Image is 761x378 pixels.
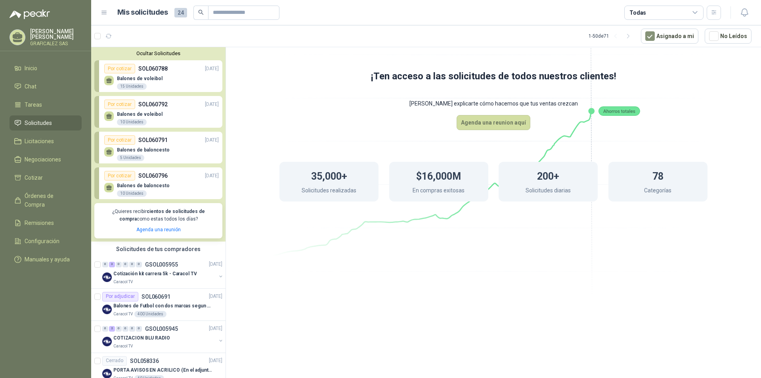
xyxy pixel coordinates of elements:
button: Agenda una reunion aquí [457,115,530,130]
a: Por cotizarSOL060788[DATE] Balones de voleibol15 Unidades [94,60,222,92]
p: SOL060791 [138,136,168,144]
span: Solicitudes [25,119,52,127]
img: Company Logo [102,337,112,346]
a: Agenda una reunión [136,227,181,232]
a: Inicio [10,61,82,76]
a: Cotizar [10,170,82,185]
p: [DATE] [205,101,219,108]
a: Negociaciones [10,152,82,167]
div: 0 [102,262,108,267]
p: En compras exitosas [413,186,465,197]
p: PORTA AVISOS EN ACRILICO (En el adjunto mas informacion) [113,366,212,374]
h1: $16,000M [416,167,461,184]
p: [DATE] [209,261,222,268]
p: COTIZACION BLU RADIO [113,334,170,342]
p: Balones de voleibol [117,111,163,117]
div: 2 [109,326,115,332]
p: [DATE] [205,136,219,144]
div: 5 Unidades [117,155,144,161]
div: 0 [116,326,122,332]
span: search [198,10,204,15]
div: Por cotizar [104,100,135,109]
div: 0 [129,326,135,332]
p: [DATE] [209,293,222,300]
a: Configuración [10,234,82,249]
div: Por adjudicar [102,292,138,301]
p: Balones de baloncesto [117,183,170,188]
a: Manuales y ayuda [10,252,82,267]
a: Licitaciones [10,134,82,149]
div: 0 [122,326,128,332]
span: Configuración [25,237,59,246]
a: Por cotizarSOL060796[DATE] Balones de baloncesto10 Unidades [94,167,222,199]
div: 1 - 50 de 71 [589,30,635,42]
div: 0 [129,262,135,267]
div: Ocultar SolicitudesPor cotizarSOL060788[DATE] Balones de voleibol15 UnidadesPor cotizarSOL060792[... [91,47,226,242]
span: Manuales y ayuda [25,255,70,264]
a: Por adjudicarSOL060691[DATE] Company LogoBalones de Futbol con dos marcas segun adjunto. Adjuntar... [91,289,226,321]
span: Cotizar [25,173,43,182]
p: Solicitudes diarias [526,186,571,197]
p: SOL060691 [141,294,170,299]
p: [DATE] [205,172,219,180]
p: ¿Quieres recibir como estas todos los días? [99,208,218,223]
p: SOL060792 [138,100,168,109]
div: Por cotizar [104,64,135,73]
p: Caracol TV [113,279,133,285]
a: Tareas [10,97,82,112]
h1: 200+ [537,167,559,184]
img: Company Logo [102,305,112,314]
a: Por cotizarSOL060792[DATE] Balones de voleibol10 Unidades [94,96,222,128]
div: 15 Unidades [117,83,147,90]
a: 0 2 0 0 0 0 GSOL005945[DATE] Company LogoCOTIZACION BLU RADIOCaracol TV [102,324,224,349]
div: 0 [102,326,108,332]
p: Caracol TV [113,343,133,349]
p: [DATE] [205,65,219,73]
span: Remisiones [25,219,54,227]
div: Cerrado [102,356,127,366]
p: SOL060796 [138,171,168,180]
p: Balones de baloncesto [117,147,170,153]
a: Por cotizarSOL060791[DATE] Balones de baloncesto5 Unidades [94,132,222,163]
a: Solicitudes [10,115,82,130]
p: Cotización kit carrera 5k - Caracol TV [113,270,197,278]
span: Órdenes de Compra [25,192,74,209]
div: Solicitudes de tus compradores [91,242,226,257]
span: Inicio [25,64,37,73]
h1: 35,000+ [311,167,347,184]
p: Balones de Futbol con dos marcas segun adjunto. Adjuntar cotizacion en su formato [113,302,212,310]
img: Company Logo [102,272,112,282]
p: Caracol TV [113,311,133,317]
p: GSOL005945 [145,326,178,332]
p: Categorías [644,186,671,197]
h1: Mis solicitudes [117,7,168,18]
p: SOL058336 [130,358,159,364]
p: [DATE] [209,357,222,365]
h1: 78 [652,167,663,184]
div: 10 Unidades [117,190,147,197]
div: 400 Unidades [134,311,166,317]
h1: ¡Ten acceso a las solicitudes de todos nuestros clientes! [248,69,739,84]
a: Órdenes de Compra [10,188,82,212]
div: Por cotizar [104,135,135,145]
p: GRAFICALEZ SAS [30,41,82,46]
div: 10 Unidades [117,119,147,125]
span: Licitaciones [25,137,54,146]
button: Asignado a mi [641,29,698,44]
p: [PERSON_NAME] explicarte cómo hacemos que tus ventas crezcan [248,92,739,115]
p: GSOL005955 [145,262,178,267]
div: 0 [136,326,142,332]
div: 3 [109,262,115,267]
a: Remisiones [10,215,82,230]
span: Chat [25,82,36,91]
div: Todas [629,8,646,17]
span: Negociaciones [25,155,61,164]
div: 0 [122,262,128,267]
p: SOL060788 [138,64,168,73]
a: 0 3 0 0 0 0 GSOL005955[DATE] Company LogoCotización kit carrera 5k - Caracol TVCaracol TV [102,260,224,285]
p: [PERSON_NAME] [PERSON_NAME] [30,29,82,40]
div: 0 [136,262,142,267]
span: 24 [174,8,187,17]
button: Ocultar Solicitudes [94,50,222,56]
